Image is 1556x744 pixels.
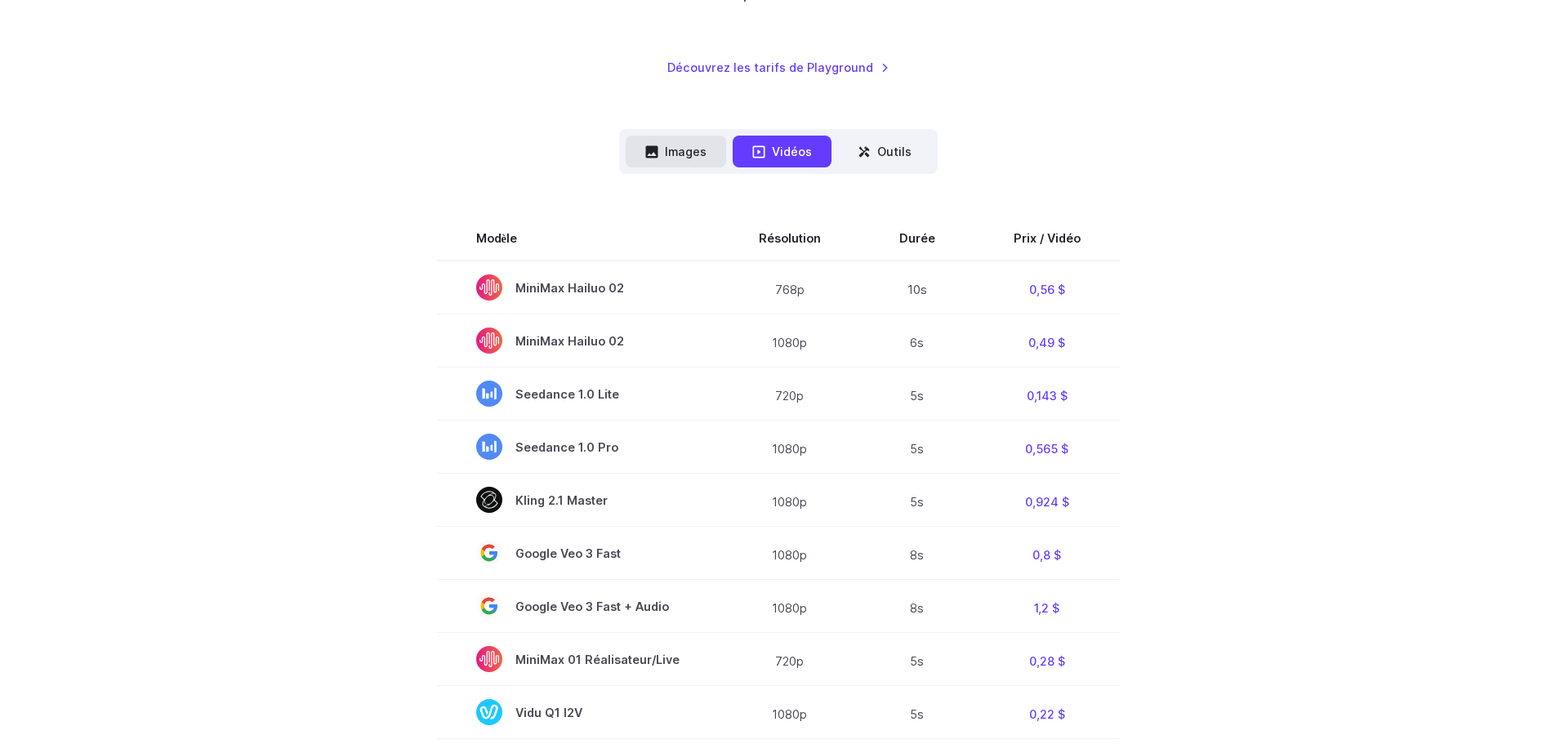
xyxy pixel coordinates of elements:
font: 1080p [772,547,807,561]
font: Images [665,145,707,158]
font: 1080p [772,706,807,720]
font: MiniMax Hailuo 02 [515,334,624,348]
font: 5s [910,494,924,508]
a: Découvrez les tarifs de Playground [667,58,889,77]
font: Seedance 1.0 Lite [515,387,619,401]
font: 8s [910,600,924,614]
font: Google Veo 3 Fast + Audio [515,599,669,613]
font: 0,56 $ [1029,282,1065,296]
font: Kling 2.1 Master [515,493,608,507]
font: Découvrez les tarifs de Playground [667,60,873,74]
font: Prix ​​/ Vidéo [1014,230,1081,244]
font: Outils [877,145,912,158]
font: 0,565 $ [1025,441,1068,455]
font: MiniMax 01 Réalisateur/Live [515,653,680,666]
font: 1080p [772,600,807,614]
font: Google Veo 3 Fast [515,546,621,560]
font: 8s [910,547,924,561]
font: 0,8 $ [1032,547,1061,561]
font: 0,49 $ [1028,335,1065,349]
font: 0,28 $ [1029,653,1065,667]
font: 5s [910,653,924,667]
font: 1080p [772,494,807,508]
font: 0,924 $ [1025,494,1069,508]
font: 5s [910,706,924,720]
font: 0,22 $ [1029,706,1065,720]
font: 768p [775,282,805,296]
font: Modèle [476,230,517,244]
font: 720p [775,388,804,402]
font: MiniMax Hailuo 02 [515,281,624,295]
font: Durée [899,230,935,244]
font: Résolution [759,230,821,244]
font: 6s [910,335,924,349]
font: Vidéos [772,145,812,158]
font: Vidu Q1 I2V [515,706,582,719]
font: 1080p [772,335,807,349]
font: 0,143 $ [1027,388,1068,402]
font: 1,2 $ [1034,600,1059,614]
font: 10s [907,282,927,296]
font: 720p [775,653,804,667]
font: 5s [910,441,924,455]
font: 5s [910,388,924,402]
font: 1080p [772,441,807,455]
font: Seedance 1.0 Pro [515,440,618,454]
